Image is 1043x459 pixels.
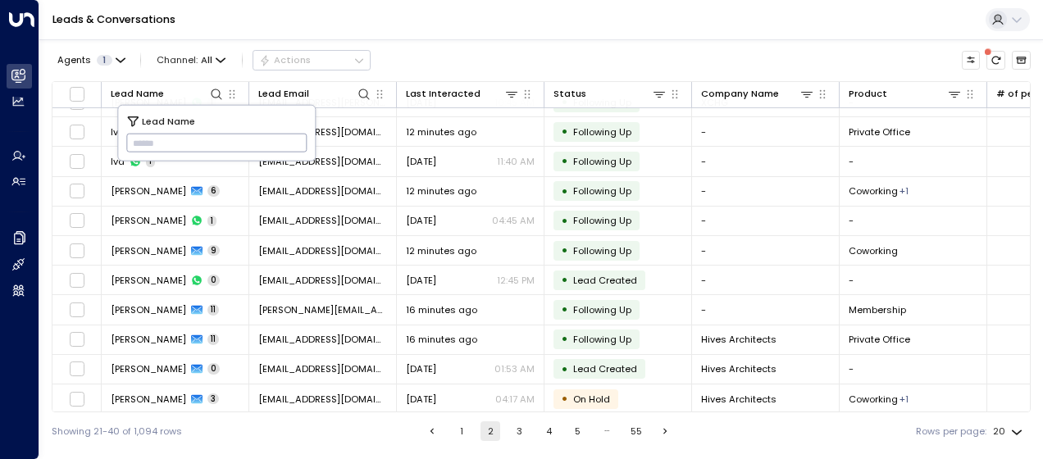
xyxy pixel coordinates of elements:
[573,362,637,375] span: Lead Created
[840,147,987,175] td: -
[52,51,130,69] button: Agents1
[993,421,1026,442] div: 20
[69,86,85,102] span: Toggle select all
[849,393,898,406] span: Coworking
[452,421,471,441] button: Go to page 1
[111,333,186,346] span: Henk Wieringa
[111,155,125,168] span: Iva
[568,421,588,441] button: Go to page 5
[111,86,164,102] div: Lead Name
[258,303,387,316] span: jane.livesey234@gmail.com
[258,125,387,139] span: i.cartman@live.co.uk
[207,245,220,257] span: 9
[111,274,186,287] span: Bella Trang
[111,362,186,375] span: Henk Wieringa
[406,244,476,257] span: 12 minutes ago
[422,421,442,441] button: Go to previous page
[561,269,568,291] div: •
[561,150,568,172] div: •
[692,295,840,324] td: -
[573,244,631,257] span: Following Up
[553,86,667,102] div: Status
[406,393,436,406] span: Jul 02, 2025
[692,147,840,175] td: -
[406,274,436,287] span: Jul 15, 2025
[201,55,212,66] span: All
[701,362,777,375] span: Hives Architects
[573,96,631,109] span: Following Up
[597,421,617,441] div: …
[253,50,371,70] div: Button group with a nested menu
[626,421,646,441] button: Go to page 55
[561,239,568,261] div: •
[406,362,436,375] span: Jul 09, 2025
[69,302,85,318] span: Toggle select row
[701,86,779,102] div: Company Name
[849,86,887,102] div: Product
[97,55,112,66] span: 1
[69,124,85,140] span: Toggle select row
[52,12,175,26] a: Leads & Conversations
[207,185,220,197] span: 6
[840,355,987,384] td: -
[258,184,387,198] span: maryamjimoh152@gmail.com
[494,362,535,375] p: 01:53 AM
[69,272,85,289] span: Toggle select row
[561,210,568,232] div: •
[539,421,558,441] button: Go to page 4
[573,274,637,287] span: Lead Created
[111,184,186,198] span: Maryam Jimoh
[258,86,371,102] div: Lead Email
[656,421,676,441] button: Go to next page
[481,421,500,441] button: page 2
[111,393,186,406] span: Henk Wieringa
[421,421,676,441] nav: pagination navigation
[69,212,85,229] span: Toggle select row
[701,333,777,346] span: Hives Architects
[111,214,186,227] span: Maryam Jimoh
[986,51,1005,70] span: There are new threads available. Refresh the grid to view the latest updates.
[692,207,840,235] td: -
[258,244,387,257] span: hello@brarista.fit
[573,333,631,346] span: Following Up
[152,51,231,69] span: Channel:
[561,388,568,410] div: •
[259,54,311,66] div: Actions
[406,86,481,102] div: Last Interacted
[406,333,477,346] span: 16 minutes ago
[701,86,814,102] div: Company Name
[146,156,155,167] span: 1
[111,244,186,257] span: Bella Trang
[258,333,387,346] span: henk@hivesarchitects.co.uk
[111,125,125,139] span: Iva
[840,266,987,294] td: -
[561,358,568,380] div: •
[253,50,371,70] button: Actions
[573,303,631,316] span: Following Up
[207,363,220,375] span: 0
[111,86,224,102] div: Lead Name
[69,331,85,348] span: Toggle select row
[900,184,909,198] div: Private Office
[258,214,387,227] span: maryamjimoh152@gmail.com
[573,125,631,139] span: Following Up
[701,393,777,406] span: Hives Architects
[495,393,535,406] p: 04:17 AM
[553,86,586,102] div: Status
[258,86,309,102] div: Lead Email
[561,180,568,202] div: •
[406,155,436,168] span: Aug 07, 2025
[916,425,986,439] label: Rows per page:
[497,155,535,168] p: 11:40 AM
[69,183,85,199] span: Toggle select row
[561,328,568,350] div: •
[573,184,631,198] span: Following Up
[692,236,840,265] td: -
[849,303,906,316] span: Membership
[111,303,186,316] span: Jane Livesey
[258,362,387,375] span: henk@hivesarchitects.co.uk
[692,266,840,294] td: -
[561,298,568,320] div: •
[406,184,476,198] span: 12 minutes ago
[52,425,182,439] div: Showing 21-40 of 1,094 rows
